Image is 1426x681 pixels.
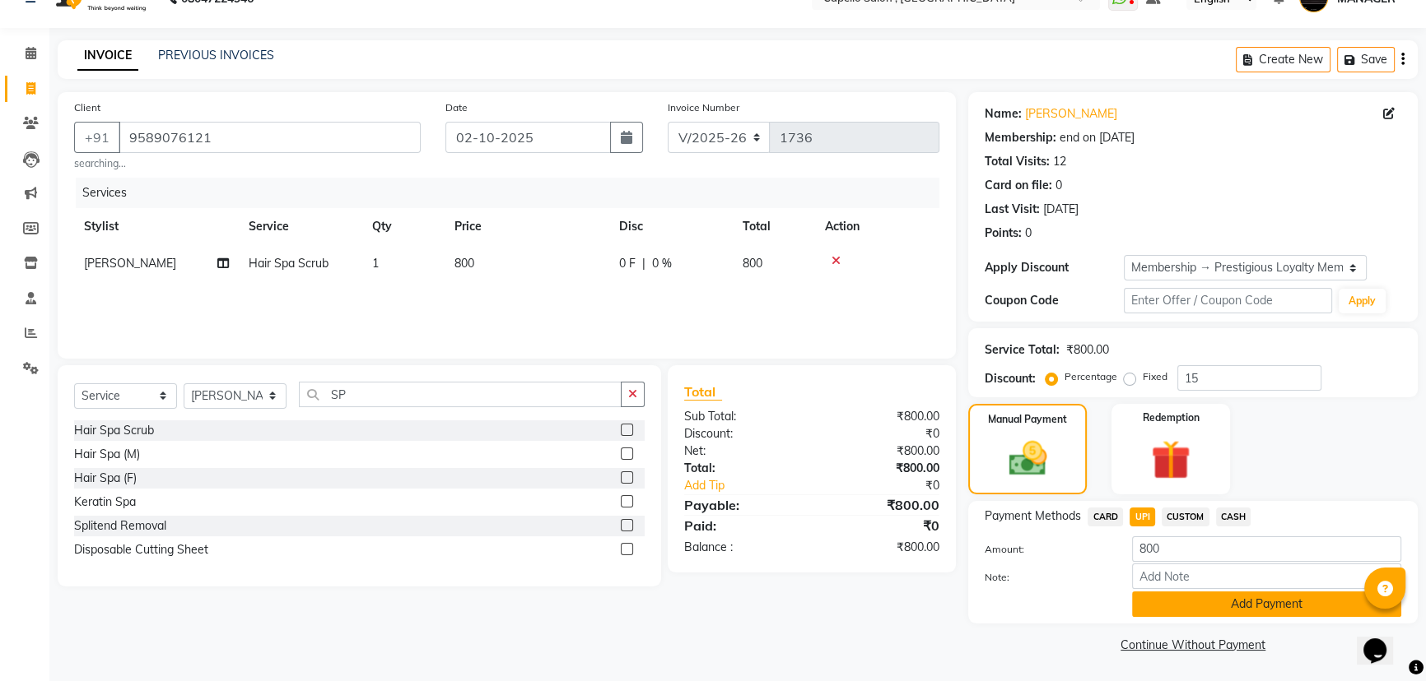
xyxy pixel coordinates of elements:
[1132,536,1401,562] input: Amount
[74,156,421,171] small: searching...
[672,539,812,556] div: Balance :
[74,470,137,487] div: Hair Spa (F)
[812,408,952,425] div: ₹800.00
[733,208,815,245] th: Total
[985,507,1081,525] span: Payment Methods
[299,382,622,407] input: Search or Scan
[158,48,274,63] a: PREVIOUS INVOICES
[372,256,379,271] span: 1
[1162,507,1209,526] span: CUSTOM
[1056,177,1062,194] div: 0
[972,542,1120,557] label: Amount:
[997,437,1059,480] img: _cash.svg
[985,370,1036,387] div: Discount:
[249,256,329,271] span: Hair Spa Scrub
[77,41,138,71] a: INVOICE
[1043,201,1079,218] div: [DATE]
[988,412,1067,427] label: Manual Payment
[239,208,362,245] th: Service
[1132,563,1401,589] input: Add Note
[1124,288,1332,313] input: Enter Offer / Coupon Code
[642,255,645,272] span: |
[1143,410,1200,425] label: Redemption
[1132,591,1401,617] button: Add Payment
[74,422,154,439] div: Hair Spa Scrub
[454,256,474,271] span: 800
[684,383,722,401] span: Total
[985,129,1056,146] div: Membership:
[652,255,672,272] span: 0 %
[812,460,952,477] div: ₹800.00
[74,122,120,153] button: +91
[1066,341,1109,359] div: ₹800.00
[985,292,1124,309] div: Coupon Code
[1337,47,1395,72] button: Save
[672,495,812,515] div: Payable:
[1088,507,1123,526] span: CARD
[1357,615,1410,665] iframe: chat widget
[1065,369,1117,384] label: Percentage
[812,442,952,460] div: ₹800.00
[609,208,733,245] th: Disc
[743,256,762,271] span: 800
[619,255,636,272] span: 0 F
[119,122,421,153] input: Search by Name/Mobile/Email/Code
[74,446,140,463] div: Hair Spa (M)
[362,208,445,245] th: Qty
[74,493,136,511] div: Keratin Spa
[76,178,952,208] div: Services
[74,100,100,115] label: Client
[1025,105,1117,123] a: [PERSON_NAME]
[985,225,1022,242] div: Points:
[812,495,952,515] div: ₹800.00
[812,539,952,556] div: ₹800.00
[985,201,1040,218] div: Last Visit:
[985,259,1124,276] div: Apply Discount
[672,408,812,425] div: Sub Total:
[985,153,1050,170] div: Total Visits:
[972,570,1120,585] label: Note:
[74,517,166,535] div: Splitend Removal
[74,541,208,558] div: Disposable Cutting Sheet
[672,477,836,494] a: Add Tip
[1060,129,1135,146] div: end on [DATE]
[972,637,1414,654] a: Continue Without Payment
[672,425,812,442] div: Discount:
[672,442,812,460] div: Net:
[1143,369,1167,384] label: Fixed
[672,460,812,477] div: Total:
[445,100,468,115] label: Date
[445,208,609,245] th: Price
[1025,225,1032,242] div: 0
[1053,153,1066,170] div: 12
[1130,507,1155,526] span: UPI
[84,256,176,271] span: [PERSON_NAME]
[985,105,1022,123] div: Name:
[1236,47,1330,72] button: Create New
[985,341,1060,359] div: Service Total:
[815,208,939,245] th: Action
[985,177,1052,194] div: Card on file:
[812,516,952,535] div: ₹0
[1216,507,1251,526] span: CASH
[1139,435,1203,484] img: _gift.svg
[74,208,239,245] th: Stylist
[835,477,952,494] div: ₹0
[1339,289,1386,313] button: Apply
[668,100,739,115] label: Invoice Number
[812,425,952,442] div: ₹0
[672,516,812,535] div: Paid:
